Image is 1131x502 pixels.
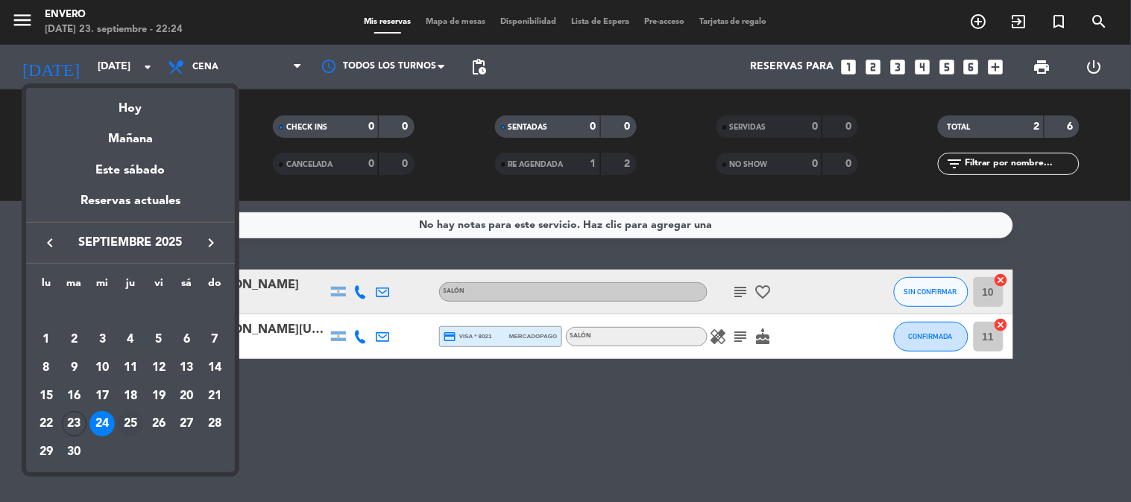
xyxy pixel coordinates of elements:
[202,234,220,252] i: keyboard_arrow_right
[32,275,60,298] th: lunes
[26,191,235,222] div: Reservas actuales
[202,327,227,352] div: 7
[32,298,229,326] td: SEP.
[60,275,89,298] th: martes
[34,384,59,409] div: 15
[198,233,224,252] button: keyboard_arrow_right
[174,384,199,409] div: 20
[146,411,171,436] div: 26
[89,355,115,381] div: 10
[116,410,145,438] td: 25 de septiembre de 2025
[145,410,173,438] td: 26 de septiembre de 2025
[201,275,229,298] th: domingo
[173,275,201,298] th: sábado
[89,327,115,352] div: 3
[88,275,116,298] th: miércoles
[26,118,235,149] div: Mañana
[62,327,87,352] div: 2
[146,355,171,381] div: 12
[62,384,87,409] div: 16
[89,384,115,409] div: 17
[116,325,145,354] td: 4 de septiembre de 2025
[60,410,89,438] td: 23 de septiembre de 2025
[118,384,143,409] div: 18
[34,411,59,436] div: 22
[173,382,201,410] td: 20 de septiembre de 2025
[146,384,171,409] div: 19
[60,438,89,466] td: 30 de septiembre de 2025
[116,275,145,298] th: jueves
[202,411,227,436] div: 28
[62,411,87,436] div: 23
[118,327,143,352] div: 4
[60,382,89,410] td: 16 de septiembre de 2025
[145,325,173,354] td: 5 de septiembre de 2025
[202,384,227,409] div: 21
[88,354,116,382] td: 10 de septiembre de 2025
[145,354,173,382] td: 12 de septiembre de 2025
[201,325,229,354] td: 7 de septiembre de 2025
[32,438,60,466] td: 29 de septiembre de 2025
[88,325,116,354] td: 3 de septiembre de 2025
[173,410,201,438] td: 27 de septiembre de 2025
[60,354,89,382] td: 9 de septiembre de 2025
[37,233,63,252] button: keyboard_arrow_left
[63,233,198,252] span: septiembre 2025
[174,355,199,381] div: 13
[32,325,60,354] td: 1 de septiembre de 2025
[146,327,171,352] div: 5
[62,355,87,381] div: 9
[116,354,145,382] td: 11 de septiembre de 2025
[41,234,59,252] i: keyboard_arrow_left
[202,355,227,381] div: 14
[34,355,59,381] div: 8
[32,354,60,382] td: 8 de septiembre de 2025
[201,382,229,410] td: 21 de septiembre de 2025
[174,411,199,436] div: 27
[60,325,89,354] td: 2 de septiembre de 2025
[201,354,229,382] td: 14 de septiembre de 2025
[116,382,145,410] td: 18 de septiembre de 2025
[173,325,201,354] td: 6 de septiembre de 2025
[174,327,199,352] div: 6
[118,355,143,381] div: 11
[88,382,116,410] td: 17 de septiembre de 2025
[34,439,59,465] div: 29
[34,327,59,352] div: 1
[145,382,173,410] td: 19 de septiembre de 2025
[145,275,173,298] th: viernes
[173,354,201,382] td: 13 de septiembre de 2025
[201,410,229,438] td: 28 de septiembre de 2025
[32,382,60,410] td: 15 de septiembre de 2025
[26,150,235,191] div: Este sábado
[118,411,143,436] div: 25
[32,410,60,438] td: 22 de septiembre de 2025
[26,88,235,118] div: Hoy
[89,411,115,436] div: 24
[62,439,87,465] div: 30
[88,410,116,438] td: 24 de septiembre de 2025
